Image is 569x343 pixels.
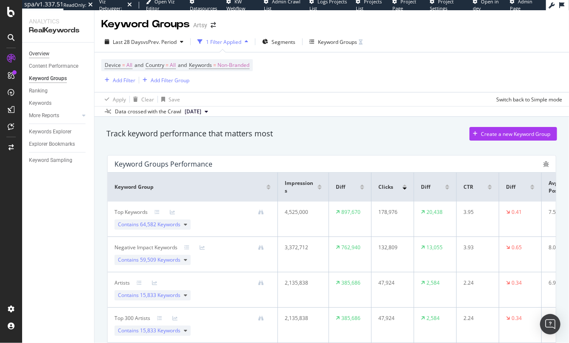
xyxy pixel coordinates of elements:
button: Segments [259,35,299,49]
button: [DATE] [181,107,212,117]
div: 47,924 [378,279,404,287]
div: 178,976 [378,208,404,216]
button: Add Filter [101,75,135,85]
div: 13,055 [426,244,443,251]
div: 2.24 [463,279,489,287]
button: Save [158,92,180,106]
span: Impressions [285,179,315,195]
span: Contains [118,256,180,264]
div: 1 Filter Applied [206,38,241,46]
a: Overview [29,49,88,58]
div: 2,584 [426,314,440,322]
span: Country [146,61,164,69]
button: Clear [130,92,154,106]
div: RealKeywords [29,26,87,35]
button: Add Filter Group [139,75,189,85]
div: Keywords [29,99,51,108]
div: 20,438 [426,208,443,216]
span: vs Prev. Period [143,38,177,46]
span: 15,833 Keywords [140,291,180,299]
a: Keywords Explorer [29,127,88,136]
div: Top 300 Artists [114,314,150,322]
div: Artists [114,279,130,287]
span: = [122,61,125,69]
div: 2,135,838 [285,314,318,322]
div: Keyword Groups [29,74,67,83]
div: 3.93 [463,244,489,251]
div: arrow-right-arrow-left [211,22,216,28]
a: More Reports [29,111,80,120]
span: Contains [118,291,180,299]
span: and [134,61,143,69]
div: Artsy [193,21,207,29]
span: Non-Branded [217,59,249,71]
span: = [213,61,216,69]
span: Diff [336,183,345,191]
span: Keywords [189,61,212,69]
div: 0.41 [512,208,522,216]
span: 2025 Sep. 18th [185,108,201,115]
div: 0.65 [512,244,522,251]
div: 132,809 [378,244,404,251]
div: 3.95 [463,208,489,216]
span: Last 28 Days [113,38,143,46]
div: Content Performance [29,62,78,71]
span: Datasources [190,5,217,12]
span: Diff [506,183,515,191]
div: Add Filter Group [151,77,189,84]
div: Analytics [29,17,87,26]
div: 2,135,838 [285,279,318,287]
span: 15,833 Keywords [140,327,180,334]
span: Diff [421,183,430,191]
div: More Reports [29,111,59,120]
div: Overview [29,49,49,58]
div: 2,584 [426,279,440,287]
div: Ranking [29,86,48,95]
div: Keyword Groups [101,17,190,32]
span: Clicks [378,183,393,191]
div: 385,686 [341,279,360,287]
span: Contains [118,327,180,334]
span: Keyword Group [114,183,154,191]
div: Data crossed with the Crawl [115,108,181,115]
div: Add Filter [113,77,135,84]
a: Content Performance [29,62,88,71]
div: Keyword Groups Performance [114,160,212,168]
div: 3,372,712 [285,244,318,251]
button: Create a new Keyword Group [469,127,557,141]
button: 1 Filter Applied [194,35,252,49]
div: Save [169,96,180,103]
button: Last 28 DaysvsPrev. Period [101,35,187,49]
div: Track keyword performance that matters most [106,128,273,139]
a: Keyword Groups [29,74,88,83]
div: bug [543,161,549,167]
div: 897,670 [341,208,360,216]
div: Create a new Keyword Group [481,130,550,138]
span: = [166,61,169,69]
div: Switch back to Simple mode [496,96,562,103]
span: Contains [118,221,180,228]
div: Keyword Groups [318,38,357,46]
span: 64,582 Keywords [140,221,180,228]
a: Keywords [29,99,88,108]
div: Clear [141,96,154,103]
div: Negative Impact Keywords [114,244,177,251]
span: and [178,61,187,69]
div: 0.34 [512,314,522,322]
div: 0.34 [512,279,522,287]
div: Keyword Sampling [29,156,72,165]
span: CTR [463,183,473,191]
div: 2.24 [463,314,489,322]
div: ReadOnly: [63,2,86,9]
div: 47,924 [378,314,404,322]
span: Device [105,61,121,69]
a: Explorer Bookmarks [29,140,88,149]
div: 385,686 [341,314,360,322]
div: Open Intercom Messenger [540,314,560,334]
div: Apply [113,96,126,103]
a: Ranking [29,86,88,95]
a: Keyword Sampling [29,156,88,165]
button: Apply [101,92,126,106]
span: 59,509 Keywords [140,256,180,263]
div: Keywords Explorer [29,127,71,136]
